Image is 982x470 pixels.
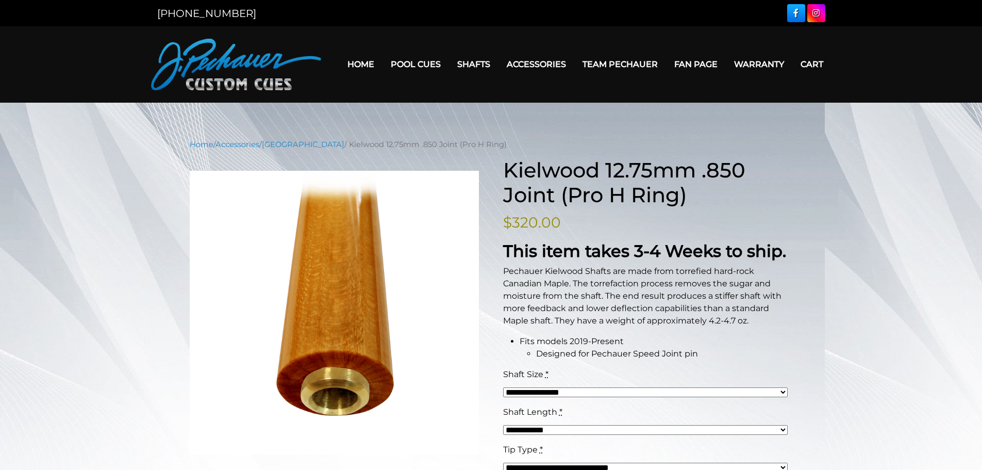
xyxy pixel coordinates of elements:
bdi: 320.00 [503,214,561,231]
a: Shafts [449,51,498,77]
a: [GEOGRAPHIC_DATA] [262,140,344,149]
a: [PHONE_NUMBER] [157,7,256,20]
img: Pechauer Custom Cues [151,39,321,90]
strong: This item takes 3-4 Weeks to ship. [503,241,786,261]
abbr: required [545,369,548,379]
a: Home [339,51,382,77]
a: Fan Page [666,51,726,77]
img: kielwood-pro-h.png [190,171,479,455]
h1: Kielwood 12.75mm .850 Joint (Pro H Ring) [503,158,793,207]
abbr: required [559,407,562,417]
p: Pechauer Kielwood Shafts are made from torrefied hard-rock Canadian Maple. The torrefaction proce... [503,265,793,327]
li: Designed for Pechauer Speed Joint pin [536,348,793,360]
span: Shaft Size [503,369,543,379]
nav: Breadcrumb [190,139,793,150]
a: Team Pechauer [574,51,666,77]
abbr: required [540,445,543,455]
a: Cart [792,51,831,77]
span: $ [503,214,512,231]
a: Warranty [726,51,792,77]
a: Accessories [215,140,259,149]
a: Home [190,140,213,149]
a: Accessories [498,51,574,77]
a: Pool Cues [382,51,449,77]
li: Fits models 2019-Present [520,335,793,360]
span: Shaft Length [503,407,557,417]
span: Tip Type [503,445,538,455]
